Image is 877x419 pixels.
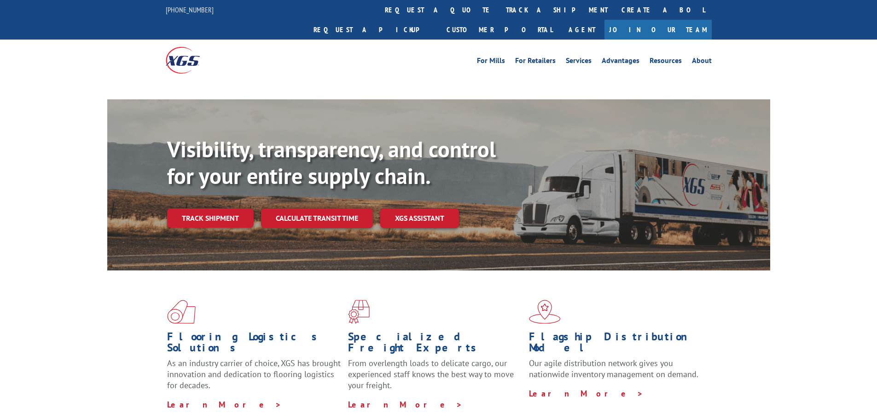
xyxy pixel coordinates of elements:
[477,57,505,67] a: For Mills
[167,399,282,410] a: Learn More >
[529,388,644,399] a: Learn More >
[348,300,370,324] img: xgs-icon-focused-on-flooring-red
[692,57,712,67] a: About
[167,135,496,190] b: Visibility, transparency, and control for your entire supply chain.
[529,331,703,358] h1: Flagship Distribution Model
[261,208,373,228] a: Calculate transit time
[307,20,440,40] a: Request a pickup
[348,399,463,410] a: Learn More >
[166,5,214,14] a: [PHONE_NUMBER]
[559,20,604,40] a: Agent
[515,57,556,67] a: For Retailers
[167,331,341,358] h1: Flooring Logistics Solutions
[566,57,592,67] a: Services
[604,20,712,40] a: Join Our Team
[650,57,682,67] a: Resources
[602,57,639,67] a: Advantages
[440,20,559,40] a: Customer Portal
[167,208,254,228] a: Track shipment
[529,358,698,379] span: Our agile distribution network gives you nationwide inventory management on demand.
[167,300,196,324] img: xgs-icon-total-supply-chain-intelligence-red
[380,208,459,228] a: XGS ASSISTANT
[348,331,522,358] h1: Specialized Freight Experts
[529,300,561,324] img: xgs-icon-flagship-distribution-model-red
[167,358,341,390] span: As an industry carrier of choice, XGS has brought innovation and dedication to flooring logistics...
[348,358,522,399] p: From overlength loads to delicate cargo, our experienced staff knows the best way to move your fr...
